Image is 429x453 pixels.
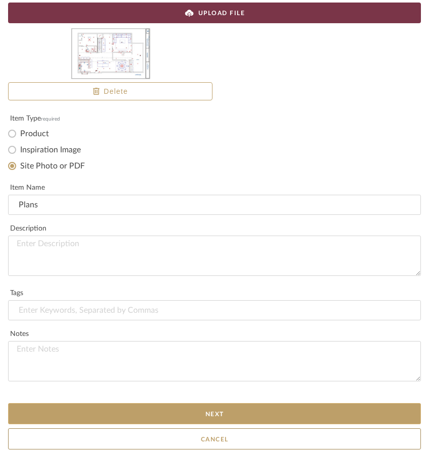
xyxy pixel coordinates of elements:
[8,300,421,320] input: Enter Keywords, Separated by Commas
[8,183,421,193] div: Item name
[8,126,421,174] mat-radio-group: Select item type
[93,86,128,97] span: Delete
[20,145,81,155] label: Inspiration Image
[20,161,85,171] label: Site Photo or PDF
[8,195,421,215] input: Enter Name
[41,117,60,122] span: required
[198,9,245,18] span: UPLOAD FILE
[20,129,49,139] label: Product
[8,82,212,100] button: Delete
[8,288,421,298] div: Tags
[8,223,421,234] div: Description
[8,403,421,424] button: Next
[8,428,421,449] button: Cancel
[8,114,421,124] div: Item Type
[8,329,421,339] div: Notes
